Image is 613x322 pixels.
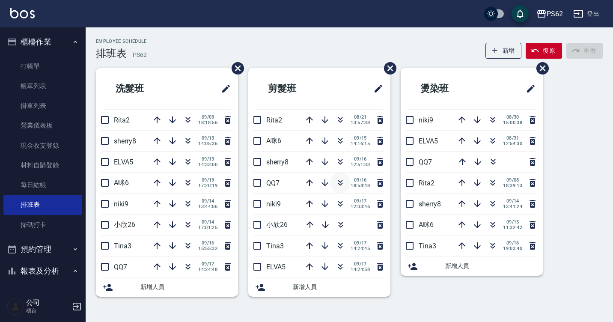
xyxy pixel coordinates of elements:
[3,215,82,235] a: 掃碼打卡
[7,298,24,315] img: Person
[503,225,522,230] span: 11:32:42
[368,78,384,99] span: 修改班表的標題
[140,283,231,292] span: 新增人員
[351,267,370,272] span: 14:24:58
[216,78,231,99] span: 修改班表的標題
[419,221,434,229] span: A咪6
[266,242,284,250] span: Tina3
[96,39,147,44] h2: Employee Schedule
[419,137,438,145] span: ELVA5
[351,120,370,125] span: 13:57:38
[503,177,522,183] span: 09/08
[198,204,217,209] span: 13:44:06
[503,240,522,246] span: 09/16
[351,114,370,120] span: 08/21
[503,219,522,225] span: 09/15
[419,179,434,187] span: Rita2
[198,267,217,272] span: 14:24:48
[3,57,82,76] a: 打帳單
[198,198,217,204] span: 09/14
[198,225,217,230] span: 17:01:25
[351,141,370,146] span: 14:16:15
[266,179,280,187] span: QQ7
[225,56,245,81] span: 刪除班表
[530,56,550,81] span: 刪除班表
[114,116,130,124] span: Rita2
[198,246,217,251] span: 15:55:32
[378,56,398,81] span: 刪除班表
[526,43,562,59] button: 復原
[445,262,536,271] span: 新增人員
[114,137,136,145] span: sherry8
[512,5,529,22] button: save
[419,200,441,208] span: sherry8
[114,200,128,208] span: niki9
[401,256,543,276] div: 新增人員
[503,183,522,188] span: 18:39:13
[266,263,286,271] span: ELVA5
[503,204,522,209] span: 13:41:24
[3,286,82,305] a: 報表目錄
[96,277,238,297] div: 新增人員
[503,246,522,251] span: 19:03:40
[198,261,217,267] span: 09/17
[26,298,70,307] h5: 公司
[198,156,217,162] span: 09/13
[114,221,135,229] span: 小欣26
[351,204,370,209] span: 12:03:46
[351,156,370,162] span: 09/16
[198,162,217,167] span: 14:33:00
[266,158,289,166] span: sherry8
[198,114,217,120] span: 09/03
[3,136,82,155] a: 現金收支登錄
[503,114,522,120] span: 08/30
[351,246,370,251] span: 14:24:45
[351,183,370,188] span: 18:58:48
[114,179,129,187] span: A咪6
[3,238,82,260] button: 預約管理
[114,242,131,250] span: Tina3
[3,260,82,282] button: 報表及分析
[503,120,522,125] span: 15:00:38
[96,48,127,60] h3: 排班表
[103,73,186,104] h2: 洗髮班
[351,198,370,204] span: 09/17
[351,261,370,267] span: 09/17
[198,219,217,225] span: 09/14
[266,137,281,145] span: A咪6
[419,116,433,124] span: niki9
[521,78,536,99] span: 修改班表的標題
[3,195,82,215] a: 排班表
[198,177,217,183] span: 09/13
[419,158,432,166] span: QQ7
[570,6,603,22] button: 登出
[266,221,288,229] span: 小欣26
[127,51,147,60] h6: — PS62
[198,183,217,188] span: 17:20:19
[114,158,133,166] span: ELVA5
[248,277,390,297] div: 新增人員
[408,73,491,104] h2: 燙染班
[266,116,282,124] span: Rita2
[547,9,563,19] div: PS62
[3,175,82,195] a: 每日結帳
[503,198,522,204] span: 09/14
[3,76,82,96] a: 帳單列表
[351,177,370,183] span: 09/16
[198,135,217,141] span: 09/13
[198,141,217,146] span: 14:05:36
[485,43,522,59] button: 新增
[255,73,339,104] h2: 剪髮班
[3,96,82,116] a: 掛單列表
[26,307,70,315] p: 櫃台
[266,200,281,208] span: niki9
[503,141,522,146] span: 12:54:30
[114,263,127,271] span: QQ7
[198,240,217,246] span: 09/16
[419,242,436,250] span: Tina3
[351,135,370,141] span: 09/15
[351,240,370,246] span: 09/17
[3,31,82,53] button: 櫃檯作業
[351,162,370,167] span: 12:51:33
[293,283,384,292] span: 新增人員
